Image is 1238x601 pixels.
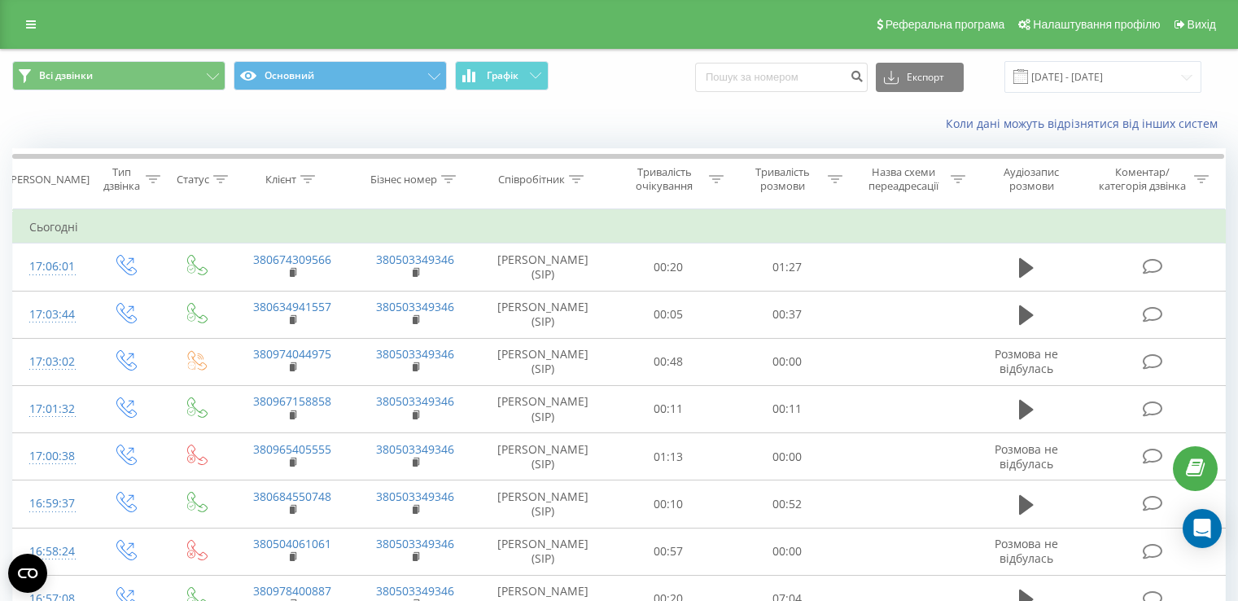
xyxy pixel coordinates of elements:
[376,299,454,314] a: 380503349346
[29,346,72,378] div: 17:03:02
[477,385,610,432] td: [PERSON_NAME] (SIP)
[610,243,728,291] td: 00:20
[477,528,610,575] td: [PERSON_NAME] (SIP)
[610,338,728,385] td: 00:48
[376,441,454,457] a: 380503349346
[610,385,728,432] td: 00:11
[376,346,454,362] a: 380503349346
[477,433,610,480] td: [PERSON_NAME] (SIP)
[376,489,454,504] a: 380503349346
[1095,165,1190,193] div: Коментар/категорія дзвінка
[728,528,846,575] td: 00:00
[946,116,1226,131] a: Коли дані можуть відрізнятися вiд інших систем
[29,441,72,472] div: 17:00:38
[1033,18,1160,31] span: Налаштування профілю
[39,69,93,82] span: Всі дзвінки
[376,536,454,551] a: 380503349346
[995,536,1058,566] span: Розмова не відбулась
[29,536,72,568] div: 16:58:24
[886,18,1005,31] span: Реферальна програма
[487,70,518,81] span: Графік
[610,291,728,338] td: 00:05
[1183,509,1222,548] div: Open Intercom Messenger
[728,480,846,528] td: 00:52
[995,441,1058,472] span: Розмова не відбулась
[253,393,331,409] a: 380967158858
[376,393,454,409] a: 380503349346
[13,211,1226,243] td: Сьогодні
[29,251,72,283] div: 17:06:01
[1188,18,1216,31] span: Вихід
[728,291,846,338] td: 00:37
[177,173,209,186] div: Статус
[253,252,331,267] a: 380674309566
[29,393,72,425] div: 17:01:32
[742,165,824,193] div: Тривалість розмови
[995,346,1058,376] span: Розмова не відбулась
[376,583,454,599] a: 380503349346
[29,299,72,331] div: 17:03:44
[728,338,846,385] td: 00:00
[477,243,610,291] td: [PERSON_NAME] (SIP)
[265,173,296,186] div: Клієнт
[253,489,331,504] a: 380684550748
[253,536,331,551] a: 380504061061
[370,173,437,186] div: Бізнес номер
[253,583,331,599] a: 380978400887
[234,61,447,90] button: Основний
[103,165,141,193] div: Тип дзвінка
[610,480,728,528] td: 00:10
[253,441,331,457] a: 380965405555
[477,291,610,338] td: [PERSON_NAME] (SIP)
[610,528,728,575] td: 00:57
[728,433,846,480] td: 00:00
[12,61,225,90] button: Всі дзвінки
[624,165,706,193] div: Тривалість очікування
[498,173,565,186] div: Співробітник
[253,299,331,314] a: 380634941557
[477,480,610,528] td: [PERSON_NAME] (SIP)
[7,173,90,186] div: [PERSON_NAME]
[376,252,454,267] a: 380503349346
[29,488,72,520] div: 16:59:37
[610,433,728,480] td: 01:13
[984,165,1079,193] div: Аудіозапис розмови
[861,165,947,193] div: Назва схеми переадресації
[253,346,331,362] a: 380974044975
[876,63,964,92] button: Експорт
[477,338,610,385] td: [PERSON_NAME] (SIP)
[728,385,846,432] td: 00:11
[455,61,549,90] button: Графік
[8,554,47,593] button: Open CMP widget
[695,63,868,92] input: Пошук за номером
[728,243,846,291] td: 01:27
